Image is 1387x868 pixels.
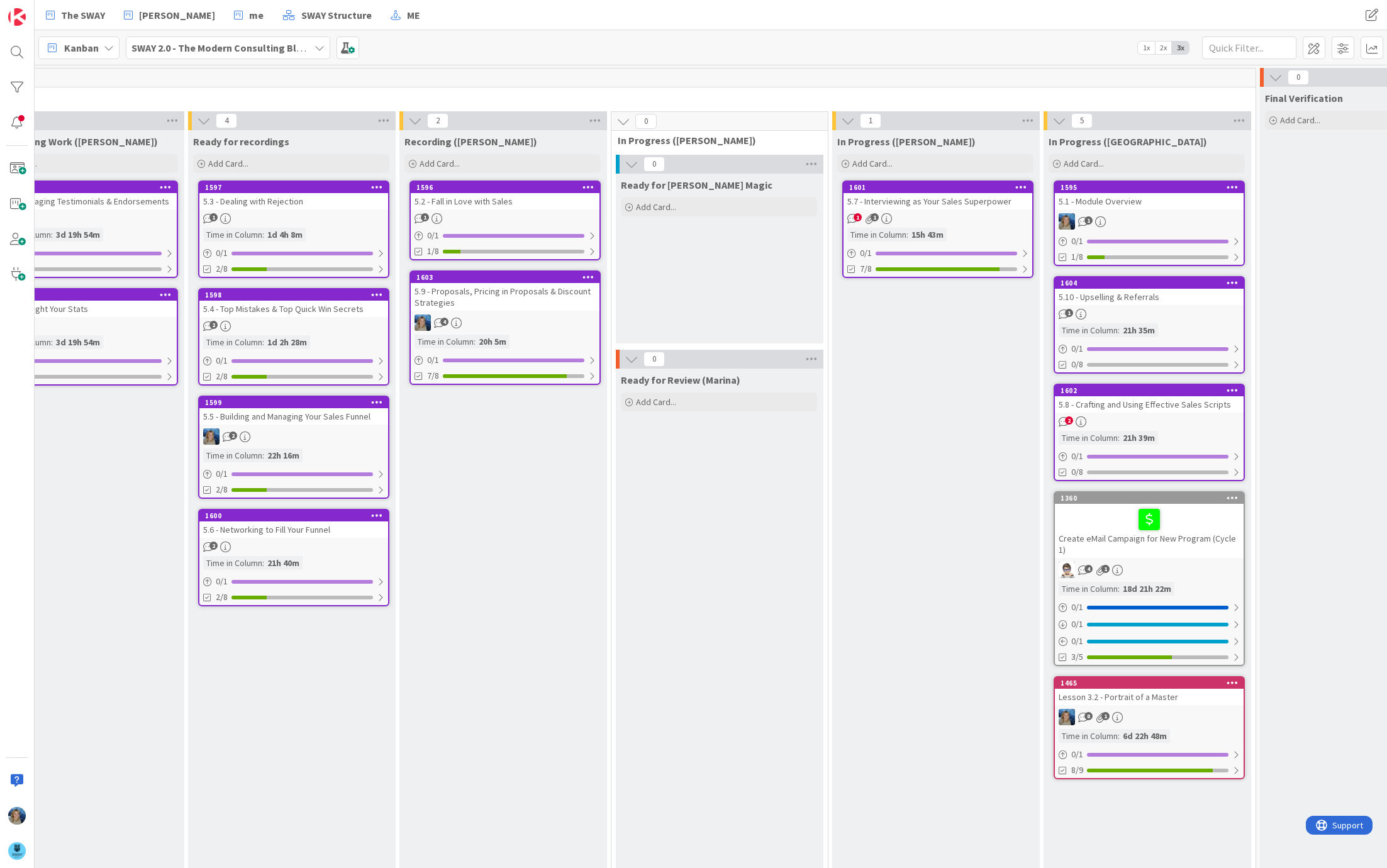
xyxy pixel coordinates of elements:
[1059,562,1075,578] img: TP
[1118,582,1120,596] span: :
[427,113,448,128] span: 2
[205,511,388,520] div: 1600
[844,182,1032,209] div: 16015.7 - Interviewing as Your Sales Superpower
[1071,450,1083,463] span: 0 / 1
[264,228,306,242] div: 1d 4h 8m
[203,448,262,462] div: Time in Column
[1118,729,1120,743] span: :
[411,283,599,311] div: 5.9 - Proposals, Pricing in Proposals & Discount Strategies
[1059,323,1118,337] div: Time in Column
[53,228,103,242] div: 3d 19h 54m
[38,4,113,26] a: The SWAY
[404,135,537,148] span: Recording (Marina)
[229,431,237,440] span: 2
[199,397,388,408] div: 1599
[1055,385,1244,413] div: 16025.8 - Crafting and Using Effective Sales Scripts
[411,182,599,193] div: 1596
[199,193,388,209] div: 5.3 - Dealing with Rejection
[1084,216,1093,225] span: 1
[409,270,601,385] a: 16035.9 - Proposals, Pricing in Proposals & Discount StrategiesMATime in Column:20h 5m0/17/8
[1055,709,1244,725] div: MA
[411,272,599,311] div: 16035.9 - Proposals, Pricing in Proposals & Discount Strategies
[411,228,599,243] div: 0/1
[1055,562,1244,578] div: TP
[1061,494,1244,503] div: 1360
[1055,182,1244,193] div: 1595
[1055,233,1244,249] div: 0/1
[1055,504,1244,558] div: Create eMail Campaign for New Program (Cycle 1)
[1071,358,1083,371] span: 0/8
[199,397,388,425] div: 15995.5 - Building and Managing Your Sales Funnel
[1055,277,1244,289] div: 1604
[1071,748,1083,761] span: 0 / 1
[198,396,389,499] a: 15995.5 - Building and Managing Your Sales FunnelMATime in Column:22h 16m0/12/8
[205,291,388,299] div: 1598
[1054,384,1245,481] a: 16025.8 - Crafting and Using Effective Sales ScriptsTime in Column:21h 39m0/10/8
[203,228,262,242] div: Time in Column
[216,113,237,128] span: 4
[1055,677,1244,689] div: 1465
[1055,385,1244,396] div: 1602
[209,213,218,221] span: 1
[1055,341,1244,357] div: 0/1
[1055,599,1244,615] div: 0/1
[842,181,1033,278] a: 16015.7 - Interviewing as Your Sales SuperpowerTime in Column:15h 43m0/17/8
[1055,289,1244,305] div: 5.10 - Upselling & Referrals
[1071,113,1093,128] span: 5
[844,193,1032,209] div: 5.7 - Interviewing as Your Sales Superpower
[440,318,448,326] span: 4
[216,483,228,496] span: 2/8
[908,228,947,242] div: 15h 43m
[906,228,908,242] span: :
[139,8,215,23] span: [PERSON_NAME]
[636,201,676,213] span: Add Card...
[1059,709,1075,725] img: MA
[416,183,599,192] div: 1596
[1055,213,1244,230] div: MA
[1138,42,1155,54] span: 1x
[199,408,388,425] div: 5.5 - Building and Managing Your Sales Funnel
[1071,650,1083,664] span: 3/5
[1071,465,1083,479] span: 0/8
[1118,431,1120,445] span: :
[1055,492,1244,504] div: 1360
[844,245,1032,261] div: 0/1
[199,574,388,589] div: 0/1
[852,158,893,169] span: Add Card...
[216,354,228,367] span: 0 / 1
[1071,250,1083,264] span: 1/8
[847,228,906,242] div: Time in Column
[53,335,103,349] div: 3d 19h 54m
[860,113,881,128] span: 1
[1064,158,1104,169] span: Add Card...
[8,8,26,26] img: Visit kanbanzone.com
[203,335,262,349] div: Time in Column
[415,314,431,331] img: MA
[216,591,228,604] span: 2/8
[199,353,388,369] div: 0/1
[199,245,388,261] div: 0/1
[1101,565,1110,573] span: 1
[61,8,105,23] span: The SWAY
[409,181,601,260] a: 15965.2 - Fall in Love with Sales0/11/8
[1059,431,1118,445] div: Time in Column
[216,370,228,383] span: 2/8
[1054,181,1245,266] a: 15955.1 - Module OverviewMA0/11/8
[1055,193,1244,209] div: 5.1 - Module Overview
[209,321,218,329] span: 2
[860,262,872,275] span: 7/8
[1172,42,1189,54] span: 3x
[1055,677,1244,705] div: 1465Lesson 3.2 - Portrait of a Master
[26,2,57,17] span: Support
[1059,213,1075,230] img: MA
[226,4,271,26] a: me
[1280,114,1320,126] span: Add Card...
[635,114,657,129] span: 0
[1054,276,1245,374] a: 16045.10 - Upselling & ReferralsTime in Column:21h 35m0/10/8
[199,182,388,193] div: 1597
[208,158,248,169] span: Add Card...
[1120,582,1174,596] div: 18d 21h 22m
[643,352,665,367] span: 0
[643,157,665,172] span: 0
[1061,386,1244,395] div: 1602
